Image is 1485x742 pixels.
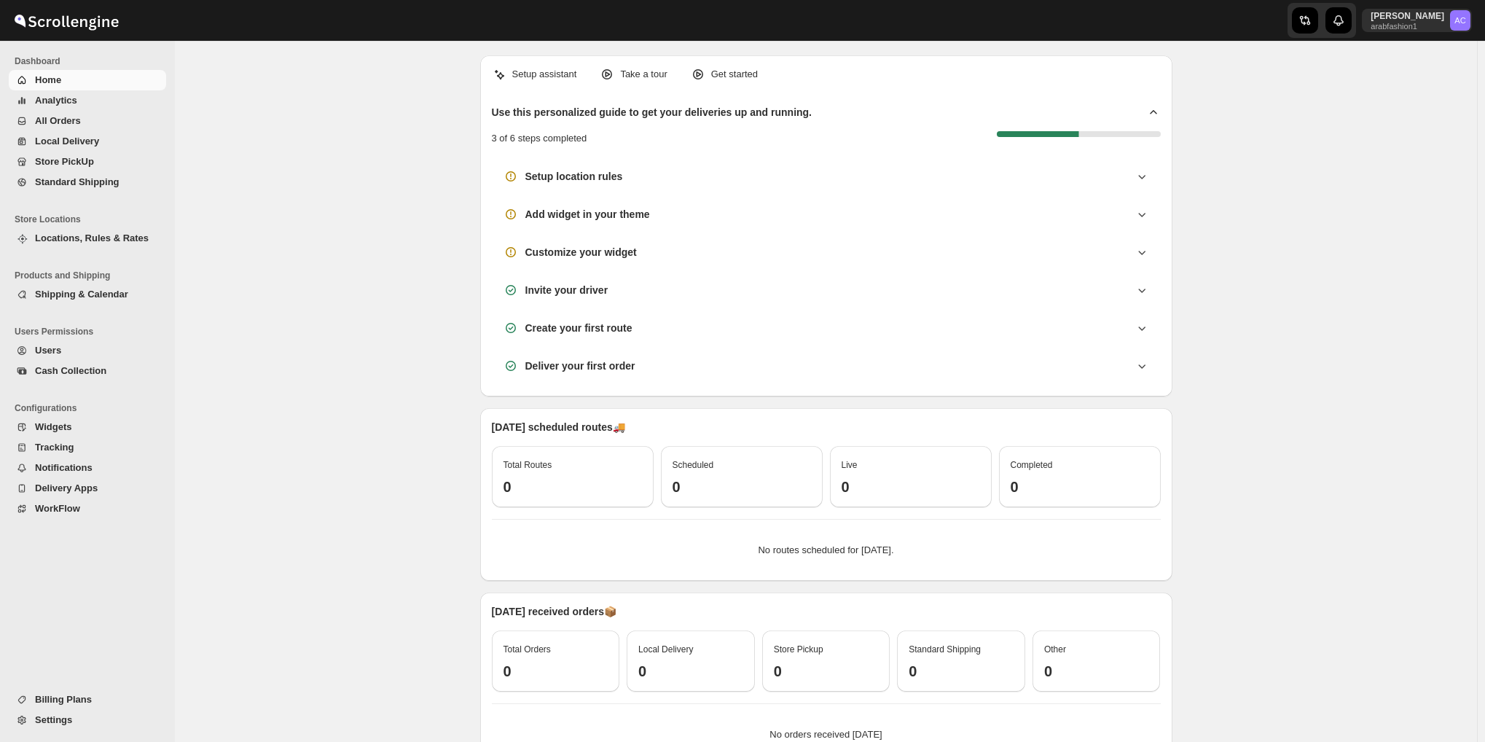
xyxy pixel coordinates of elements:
button: Settings [9,710,166,730]
span: Tracking [35,442,74,453]
span: Billing Plans [35,694,92,705]
h3: 0 [504,663,608,680]
span: Abizer Chikhly [1450,10,1470,31]
span: Shipping & Calendar [35,289,128,300]
span: Widgets [35,421,71,432]
h3: Invite your driver [525,283,608,297]
span: Locations, Rules & Rates [35,233,149,243]
span: Total Routes [504,460,552,470]
button: Home [9,70,166,90]
p: Take a tour [620,67,667,82]
span: Store PickUp [35,156,94,167]
span: Delivery Apps [35,483,98,493]
h3: Customize your widget [525,245,637,259]
span: Configurations [15,402,168,414]
p: [PERSON_NAME] [1371,10,1444,22]
p: 3 of 6 steps completed [492,131,587,146]
h3: 0 [504,478,642,496]
p: [DATE] received orders 📦 [492,604,1161,619]
span: Notifications [35,462,93,473]
button: Shipping & Calendar [9,284,166,305]
h3: 0 [842,478,980,496]
button: WorkFlow [9,499,166,519]
p: Setup assistant [512,67,577,82]
span: Users [35,345,61,356]
button: Notifications [9,458,166,478]
img: ScrollEngine [12,2,121,39]
button: Tracking [9,437,166,458]
span: Settings [35,714,72,725]
h3: Add widget in your theme [525,207,650,222]
p: Get started [711,67,758,82]
span: Completed [1011,460,1053,470]
p: No routes scheduled for [DATE]. [504,543,1149,558]
text: AC [1454,16,1466,25]
h3: 0 [1044,663,1149,680]
h2: Use this personalized guide to get your deliveries up and running. [492,105,812,120]
h3: 0 [673,478,811,496]
button: Billing Plans [9,690,166,710]
span: Products and Shipping [15,270,168,281]
h3: Deliver your first order [525,359,635,373]
span: All Orders [35,115,81,126]
button: Widgets [9,417,166,437]
span: Local Delivery [35,136,99,147]
span: Home [35,74,61,85]
h3: 0 [638,663,743,680]
span: Standard Shipping [909,644,981,655]
h3: 0 [909,663,1014,680]
span: Users Permissions [15,326,168,337]
span: Live [842,460,858,470]
button: Users [9,340,166,361]
span: Standard Shipping [35,176,119,187]
span: Local Delivery [638,644,693,655]
button: Cash Collection [9,361,166,381]
h3: 0 [774,663,879,680]
p: arabfashion1 [1371,22,1444,31]
span: Total Orders [504,644,551,655]
span: Store Locations [15,214,168,225]
h3: Setup location rules [525,169,623,184]
p: [DATE] scheduled routes 🚚 [492,420,1161,434]
span: Dashboard [15,55,168,67]
span: Other [1044,644,1066,655]
p: No orders received [DATE] [504,727,1149,742]
h3: 0 [1011,478,1149,496]
span: Scheduled [673,460,714,470]
button: Analytics [9,90,166,111]
span: Store Pickup [774,644,823,655]
button: User menu [1362,9,1472,32]
span: WorkFlow [35,503,80,514]
h3: Create your first route [525,321,632,335]
button: Locations, Rules & Rates [9,228,166,249]
button: Delivery Apps [9,478,166,499]
button: All Orders [9,111,166,131]
span: Cash Collection [35,365,106,376]
span: Analytics [35,95,77,106]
